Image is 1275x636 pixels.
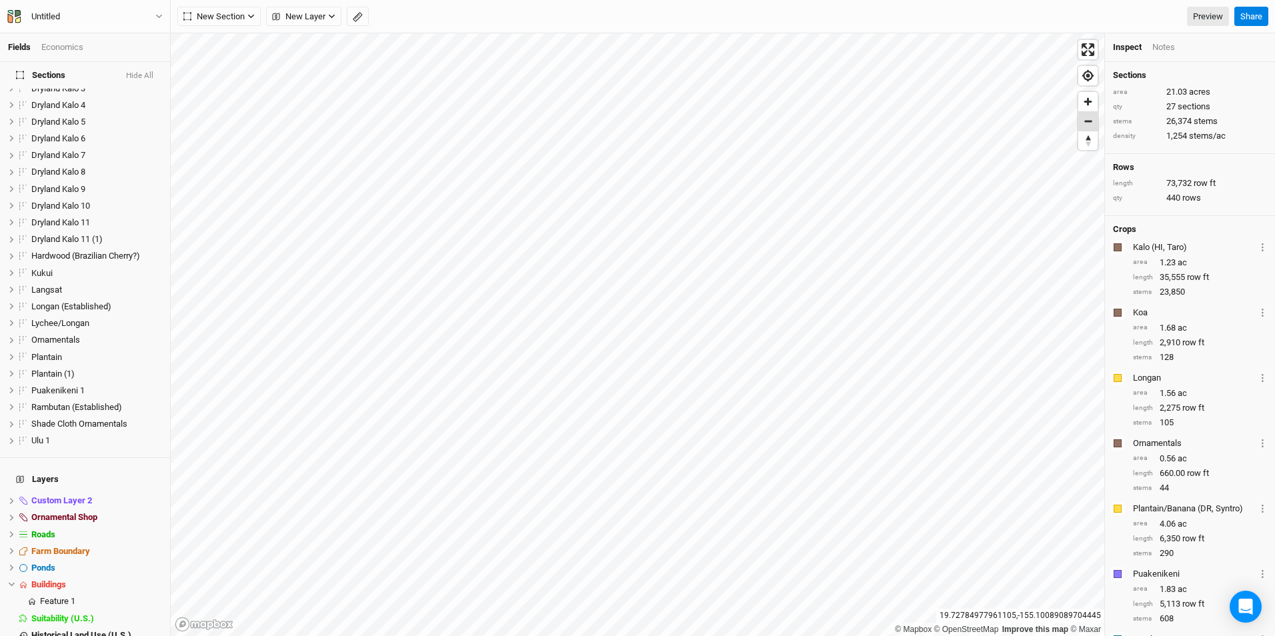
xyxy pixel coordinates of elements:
div: Dryland Kalo 9 [31,184,162,195]
button: Crop Usage [1258,305,1267,320]
div: Dryland Kalo 7 [31,150,162,161]
div: Untitled [31,10,60,23]
a: Maxar [1070,625,1101,634]
span: Dryland Kalo 11 [31,217,90,227]
div: Economics [41,41,83,53]
div: 608 [1133,613,1267,625]
div: Open Intercom Messenger [1230,591,1262,623]
div: 2,910 [1133,337,1267,349]
span: Dryland Kalo 11 (1) [31,234,103,244]
div: Plantain (1) [31,369,162,379]
div: Shade Cloth Ornamentals [31,419,162,429]
span: Zoom out [1078,112,1098,131]
div: Ornamental Shop [31,512,162,523]
div: Notes [1152,41,1175,53]
span: row ft [1194,177,1216,189]
div: 4.06 [1133,518,1267,530]
span: Puakenikeni 1 [31,385,85,395]
span: Kukui [31,268,53,278]
div: stems [1133,483,1153,493]
span: Farm Boundary [31,546,90,556]
span: Rambutan (Established) [31,402,122,412]
span: rows [1182,192,1201,204]
button: Reset bearing to north [1078,131,1098,150]
a: Mapbox [895,625,932,634]
a: Improve this map [1002,625,1068,634]
div: Feature 1 [40,596,162,607]
span: ac [1178,322,1187,334]
span: Ornamentals [31,335,80,345]
span: row ft [1182,533,1204,545]
a: OpenStreetMap [934,625,999,634]
span: ac [1178,518,1187,530]
span: Shade Cloth Ornamentals [31,419,127,429]
div: 290 [1133,547,1267,559]
div: 19.72784977961105 , -155.10089089704445 [936,609,1104,623]
span: Buildings [31,579,66,589]
div: area [1113,87,1160,97]
div: Longan [1133,372,1256,384]
a: Preview [1187,7,1229,27]
div: stems [1133,418,1153,428]
span: Lychee/Longan [31,318,89,328]
div: length [1133,403,1153,413]
div: stems [1133,353,1153,363]
h4: Layers [8,466,162,493]
div: Suitability (U.S.) [31,613,162,624]
div: 23,850 [1133,286,1267,298]
span: stems/ac [1189,130,1226,142]
div: Dryland Kalo 10 [31,201,162,211]
span: row ft [1182,337,1204,349]
span: Hardwood (Brazilian Cherry?) [31,251,140,261]
div: length [1133,469,1153,479]
button: Zoom in [1078,92,1098,111]
div: 1.83 [1133,583,1267,595]
span: row ft [1182,402,1204,414]
div: area [1133,323,1153,333]
span: ac [1178,453,1187,465]
span: row ft [1187,271,1209,283]
div: 2,275 [1133,402,1267,414]
canvas: Map [171,33,1104,636]
div: Inspect [1113,41,1142,53]
div: 44 [1133,482,1267,494]
span: New Section [183,10,245,23]
div: area [1133,519,1153,529]
div: Ulu 1 [31,435,162,446]
a: Mapbox logo [175,617,233,632]
span: Dryland Kalo 10 [31,201,90,211]
div: stems [1133,614,1153,624]
span: Dryland Kalo 8 [31,167,85,177]
button: Crop Usage [1258,435,1267,451]
div: area [1133,453,1153,463]
div: Puakenikeni [1133,568,1256,580]
div: stems [1113,117,1160,127]
span: Roads [31,529,55,539]
span: Plantain [31,352,62,362]
div: Custom Layer 2 [31,495,162,506]
span: ac [1178,387,1187,399]
span: Longan (Established) [31,301,111,311]
div: 128 [1133,351,1267,363]
div: Lychee/Longan [31,318,162,329]
span: New Layer [272,10,325,23]
div: area [1133,257,1153,267]
span: Ponds [31,563,55,573]
div: length [1133,338,1153,348]
h4: Crops [1113,224,1136,235]
div: 1.23 [1133,257,1267,269]
div: Roads [31,529,162,540]
div: 73,732 [1113,177,1267,189]
div: Dryland Kalo 8 [31,167,162,177]
button: Crop Usage [1258,370,1267,385]
div: 440 [1113,192,1267,204]
span: stems [1194,115,1218,127]
div: length [1133,534,1153,544]
span: Custom Layer 2 [31,495,92,505]
button: Enter fullscreen [1078,40,1098,59]
button: Hide All [125,71,154,81]
span: acres [1189,86,1210,98]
